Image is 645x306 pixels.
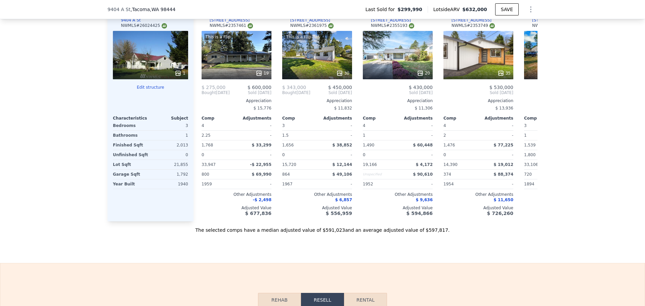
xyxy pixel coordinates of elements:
span: $ 450,000 [328,85,352,90]
span: 4 [443,123,446,128]
div: 1,792 [152,170,188,179]
div: This is a Flip [204,34,232,40]
div: Adjusted Value [363,205,433,211]
div: Other Adjustments [443,192,513,197]
div: 2.25 [202,131,235,140]
span: $ 13,936 [496,106,513,111]
div: Appreciation [363,98,433,103]
div: 2,013 [152,140,188,150]
span: $ 530,000 [489,85,513,90]
span: $ 9,636 [416,198,433,202]
div: NWMLS # 26024425 [121,23,167,29]
div: NWMLS # 2361975 [290,23,334,29]
div: NWMLS # 2357461 [210,23,253,29]
span: $ 11,650 [493,198,513,202]
a: [STREET_ADDRESS] [363,17,411,23]
div: [STREET_ADDRESS] [371,17,411,23]
span: $ 6,857 [335,198,352,202]
span: $ 60,448 [413,143,433,147]
img: NWMLS Logo [409,23,414,29]
div: Comp [363,116,398,121]
span: Sold [DATE] [310,90,352,95]
div: Comp [202,116,236,121]
div: 21,855 [152,160,188,169]
div: Garage Sqft [113,170,149,179]
span: 1,490 [363,143,374,147]
span: -$ 22,955 [250,162,271,167]
span: -$ 2,498 [253,198,271,202]
span: $ 69,990 [252,172,271,177]
span: $632,000 [462,7,487,12]
span: Sold [DATE] [443,90,513,95]
div: Appreciation [282,98,352,103]
span: 19,166 [363,162,377,167]
div: - [238,131,271,140]
span: $ 11,832 [334,106,352,111]
div: Adjustments [398,116,433,121]
span: Pending [DATE] [524,90,594,95]
img: NWMLS Logo [162,23,167,29]
div: Finished Sqft [113,140,149,150]
div: 1959 [202,179,235,189]
span: $ 19,012 [493,162,513,167]
div: Adjusted Value [282,205,352,211]
button: Edit structure [113,85,188,90]
span: 720 [524,172,532,177]
img: NWMLS Logo [328,23,334,29]
div: 1954 [443,179,477,189]
div: - [480,179,513,189]
div: - [318,150,352,160]
span: $ 430,000 [409,85,433,90]
div: Appreciation [524,98,594,103]
span: 3 [524,123,527,128]
div: Appreciation [443,98,513,103]
span: $ 275,000 [202,85,225,90]
div: NWMLS # 2353749 [451,23,495,29]
div: [STREET_ADDRESS] [210,17,250,23]
span: $ 33,299 [252,143,271,147]
div: [STREET_ADDRESS] [290,17,330,23]
span: 9404 A St [107,6,130,13]
div: Comp [524,116,559,121]
div: - [399,121,433,130]
div: [DATE] [282,90,310,95]
div: - [524,103,594,113]
div: Bathrooms [113,131,149,140]
div: 1940 [152,179,188,189]
span: 374 [443,172,451,177]
div: Other Adjustments [282,192,352,197]
div: Other Adjustments [363,192,433,197]
div: 9404 A St [121,17,141,23]
div: - [399,150,433,160]
span: 0 [202,152,204,157]
div: 20 [417,70,430,77]
div: [DATE] [202,90,230,95]
span: $ 11,306 [415,106,433,111]
div: Bedrooms [113,121,149,130]
span: $ 38,852 [332,143,352,147]
div: - [318,179,352,189]
span: 0 [282,152,285,157]
span: 15,720 [282,162,296,167]
div: 1 [175,70,185,77]
div: Adjustments [317,116,352,121]
div: The selected comps have a median adjusted value of $591,023 and an average adjusted value of $597... [107,221,537,233]
span: 4 [202,123,204,128]
div: Year Built [113,179,149,189]
span: $ 88,374 [493,172,513,177]
a: [STREET_ADDRESS] [282,17,330,23]
span: $ 15,776 [254,106,271,111]
span: 864 [282,172,290,177]
a: [STREET_ADDRESS] [202,17,250,23]
div: 1 [524,131,558,140]
div: - [480,131,513,140]
img: NWMLS Logo [248,23,253,29]
div: Other Adjustments [202,192,271,197]
div: Lot Sqft [113,160,149,169]
span: $ 556,959 [326,211,352,216]
span: $299,990 [397,6,422,13]
span: $ 90,610 [413,172,433,177]
div: Comp [282,116,317,121]
span: Sold [DATE] [363,90,433,95]
div: Comp [443,116,478,121]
